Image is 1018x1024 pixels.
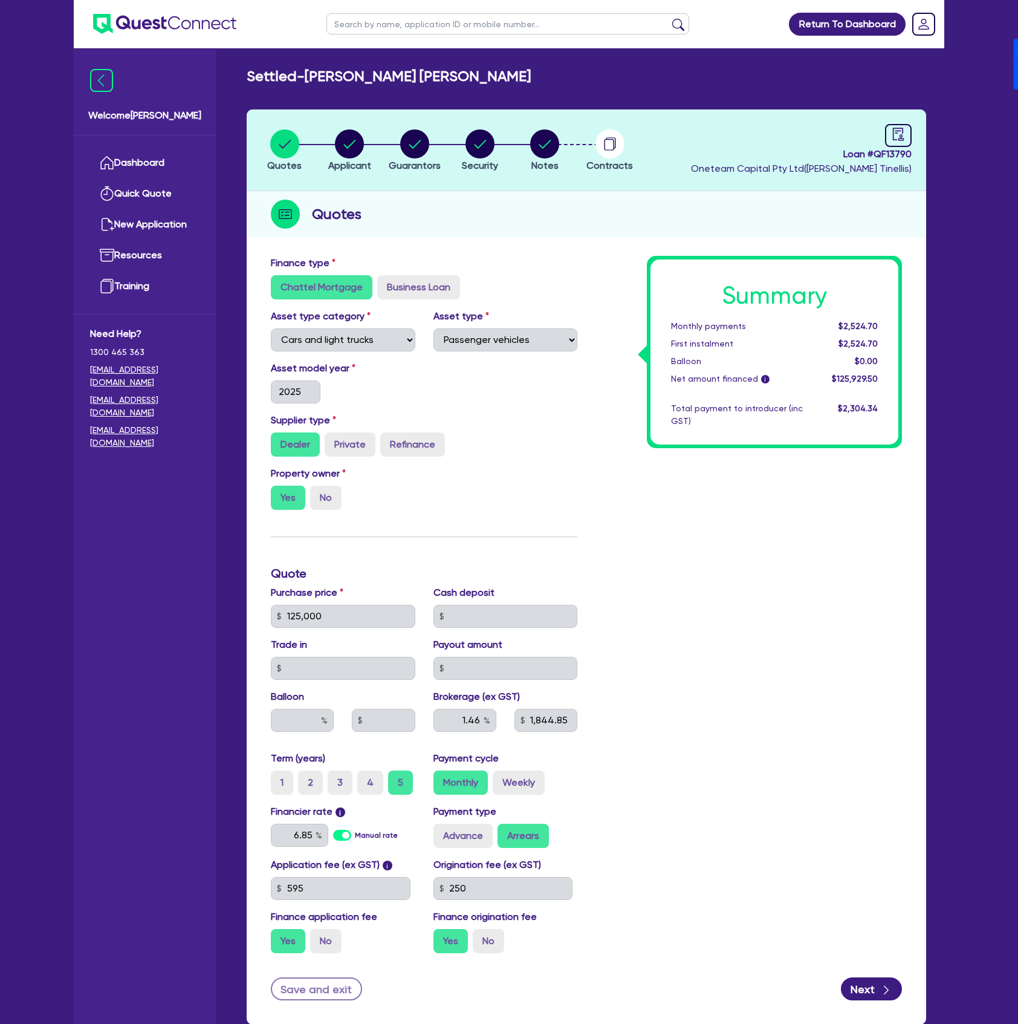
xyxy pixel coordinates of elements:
[531,160,559,171] span: Notes
[789,13,906,36] a: Return To Dashboard
[100,279,114,293] img: training
[271,309,371,324] label: Asset type category
[433,929,468,953] label: Yes
[90,178,199,209] a: Quick Quote
[433,751,499,766] label: Payment cycle
[271,929,305,953] label: Yes
[433,690,520,704] label: Brokerage (ex GST)
[433,910,537,924] label: Finance origination fee
[271,466,346,481] label: Property owner
[336,807,345,817] span: i
[90,209,199,240] a: New Application
[262,361,424,376] label: Asset model year
[838,339,878,348] span: $2,524.70
[433,858,541,872] label: Origination fee (ex GST)
[493,771,545,795] label: Weekly
[433,638,502,652] label: Payout amount
[662,373,812,385] div: Net amount financed
[433,824,493,848] label: Advance
[267,160,302,171] span: Quotes
[271,751,325,766] label: Term (years)
[298,771,323,795] label: 2
[267,129,302,174] button: Quotes
[433,804,496,819] label: Payment type
[380,432,445,457] label: Refinance
[100,248,114,263] img: resources
[433,309,489,324] label: Asset type
[271,638,307,652] label: Trade in
[328,771,352,795] label: 3
[271,432,320,457] label: Dealer
[855,356,878,366] span: $0.00
[908,8,939,40] a: Dropdown toggle
[761,375,770,383] span: i
[100,186,114,201] img: quick-quote
[838,403,878,413] span: $2,304.34
[691,147,912,161] span: Loan # QF13790
[388,129,441,174] button: Guarantors
[662,402,812,428] div: Total payment to introducer (inc GST)
[433,771,488,795] label: Monthly
[326,13,689,34] input: Search by name, application ID or mobile number...
[310,486,342,510] label: No
[271,566,577,581] h3: Quote
[433,585,494,600] label: Cash deposit
[355,830,398,841] label: Manual rate
[892,128,905,141] span: audit
[93,14,236,34] img: quest-connect-logo-blue
[90,271,199,302] a: Training
[377,275,460,299] label: Business Loan
[462,160,498,171] span: Security
[271,275,372,299] label: Chattel Mortgage
[271,256,336,270] label: Finance type
[90,424,199,449] a: [EMAIL_ADDRESS][DOMAIN_NAME]
[388,771,413,795] label: 5
[271,858,380,872] label: Application fee (ex GST)
[271,690,304,704] label: Balloon
[271,910,377,924] label: Finance application fee
[885,124,912,147] a: audit
[325,432,375,457] label: Private
[461,129,499,174] button: Security
[389,160,441,171] span: Guarantors
[90,69,113,92] img: icon-menu-close
[247,68,531,85] h2: Settled - [PERSON_NAME] [PERSON_NAME]
[271,200,300,229] img: step-icon
[310,929,342,953] label: No
[586,160,633,171] span: Contracts
[530,129,560,174] button: Notes
[671,281,878,310] h1: Summary
[357,771,383,795] label: 4
[90,346,199,359] span: 1300 465 363
[271,413,336,428] label: Supplier type
[691,163,912,174] span: Oneteam Capital Pty Ltd ( [PERSON_NAME] Tinellis )
[271,486,305,510] label: Yes
[586,129,634,174] button: Contracts
[838,321,878,331] span: $2,524.70
[100,217,114,232] img: new-application
[832,374,878,383] span: $125,929.50
[328,129,372,174] button: Applicant
[90,364,199,389] a: [EMAIL_ADDRESS][DOMAIN_NAME]
[271,804,345,819] label: Financier rate
[498,824,549,848] label: Arrears
[328,160,371,171] span: Applicant
[662,320,812,333] div: Monthly payments
[383,861,392,870] span: i
[271,771,293,795] label: 1
[662,355,812,368] div: Balloon
[90,240,199,271] a: Resources
[473,929,504,953] label: No
[90,394,199,419] a: [EMAIL_ADDRESS][DOMAIN_NAME]
[90,327,199,341] span: Need Help?
[312,203,361,225] h2: Quotes
[88,108,201,123] span: Welcome [PERSON_NAME]
[90,148,199,178] a: Dashboard
[271,977,362,1000] button: Save and exit
[271,585,343,600] label: Purchase price
[841,977,902,1000] button: Next
[662,338,812,350] div: First instalment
